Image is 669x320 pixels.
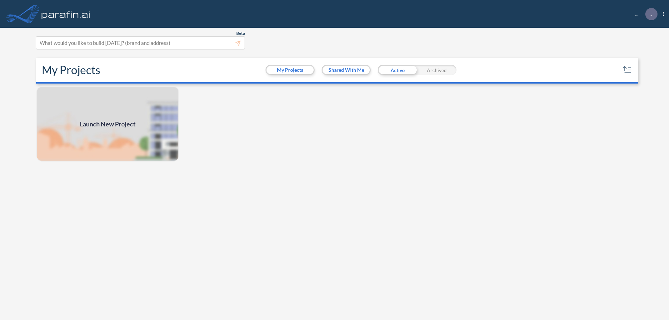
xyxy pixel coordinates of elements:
[236,31,245,36] span: Beta
[651,11,652,17] p: .
[36,86,179,162] a: Launch New Project
[267,66,314,74] button: My Projects
[36,86,179,162] img: add
[417,65,456,75] div: Archived
[622,64,633,76] button: sort
[80,119,136,129] span: Launch New Project
[323,66,370,74] button: Shared With Me
[378,65,417,75] div: Active
[42,63,100,77] h2: My Projects
[40,7,92,21] img: logo
[625,8,664,20] div: ...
